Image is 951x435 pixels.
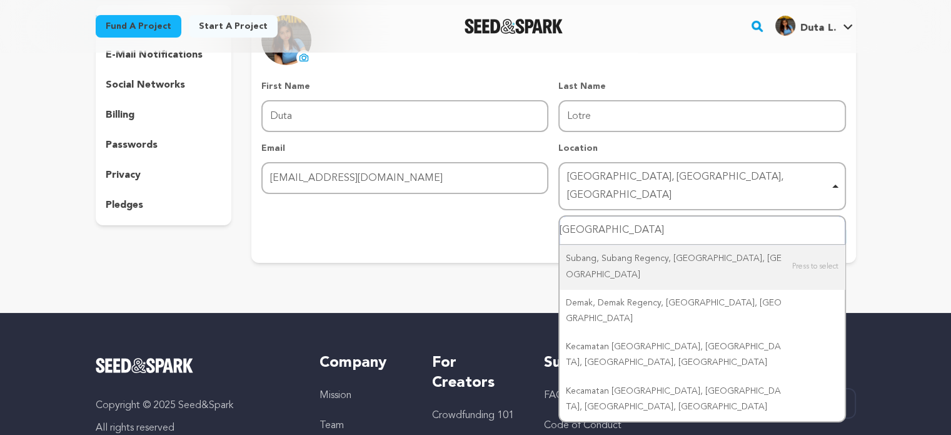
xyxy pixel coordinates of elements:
input: London, England, United Kingdom [560,217,844,245]
div: Demak, Demak Regency, [GEOGRAPHIC_DATA], [GEOGRAPHIC_DATA] [560,289,844,333]
p: social networks [106,78,185,93]
a: Fund a project [96,15,181,38]
a: Seed&Spark Homepage [96,358,295,373]
img: Seed&Spark Logo Dark Mode [465,19,563,34]
button: e-mail notifications [96,45,232,65]
input: First Name [261,100,548,132]
div: Duta L.'s Profile [775,16,835,36]
img: 220f7cc7c813cae3.png [775,16,795,36]
a: Start a project [189,15,278,38]
p: billing [106,108,134,123]
input: Email [261,162,548,194]
h5: For Creators [432,353,519,393]
a: Seed&Spark Homepage [465,19,563,34]
a: Mission [320,391,351,401]
h5: Support [544,353,631,373]
p: Email [261,142,548,155]
button: billing [96,105,232,125]
a: Crowdfunding 101 [432,411,514,421]
p: e-mail notifications [106,48,203,63]
p: Copyright © 2025 Seed&Spark [96,398,295,413]
div: [GEOGRAPHIC_DATA], [GEOGRAPHIC_DATA], [GEOGRAPHIC_DATA] [567,168,829,205]
div: Kecamatan [GEOGRAPHIC_DATA], [GEOGRAPHIC_DATA], [GEOGRAPHIC_DATA], [GEOGRAPHIC_DATA] [560,333,844,377]
h5: Company [320,353,406,373]
div: Subang, Subang Regency, [GEOGRAPHIC_DATA], [GEOGRAPHIC_DATA] [560,245,844,289]
a: Team [320,421,344,431]
a: FAQs [544,391,568,401]
span: Duta L.'s Profile [773,13,855,39]
div: Kecamatan [GEOGRAPHIC_DATA], [GEOGRAPHIC_DATA], [GEOGRAPHIC_DATA], [GEOGRAPHIC_DATA] [560,377,844,421]
p: First Name [261,80,548,93]
p: pledges [106,198,143,213]
p: privacy [106,168,141,183]
p: Location [558,142,845,155]
p: passwords [106,138,158,153]
button: social networks [96,75,232,95]
a: Duta L.'s Profile [773,13,855,36]
a: Code of Conduct [544,421,621,431]
input: Last Name [558,100,845,132]
img: Seed&Spark Logo [96,358,194,373]
button: passwords [96,135,232,155]
button: pledges [96,195,232,215]
button: privacy [96,165,232,185]
span: Duta L. [800,23,835,33]
p: Last Name [558,80,845,93]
